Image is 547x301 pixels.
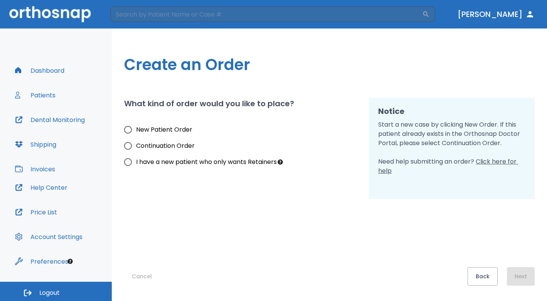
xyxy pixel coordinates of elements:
button: Dental Monitoring [10,110,89,129]
button: Shipping [10,135,61,154]
p: Start a new case by clicking New Order. If this patient already exists in the Orthosnap Doctor Po... [378,120,525,176]
div: Tooltip anchor [277,159,284,166]
button: Account Settings [10,227,87,246]
span: Continuation Order [136,141,195,150]
h2: Notice [378,105,525,117]
div: Tooltip anchor [67,258,74,265]
button: Dashboard [10,61,69,80]
button: Patients [10,86,60,104]
span: Click here for help [378,157,518,175]
h1: Create an Order [124,53,535,76]
img: Orthosnap [9,6,91,22]
span: Logout [39,289,60,297]
h2: What kind of order would you like to place? [124,98,294,109]
button: Cancel [124,267,160,286]
input: Search by Patient Name or Case # [110,7,422,22]
button: Invoices [10,160,60,178]
button: Preferences [10,252,73,271]
button: Price List [10,203,62,221]
button: Back [468,267,498,286]
span: I have a new patient who only wants Retainers [136,157,277,167]
button: Help Center [10,178,72,197]
button: [PERSON_NAME] [454,7,538,21]
span: New Patient Order [136,125,192,134]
